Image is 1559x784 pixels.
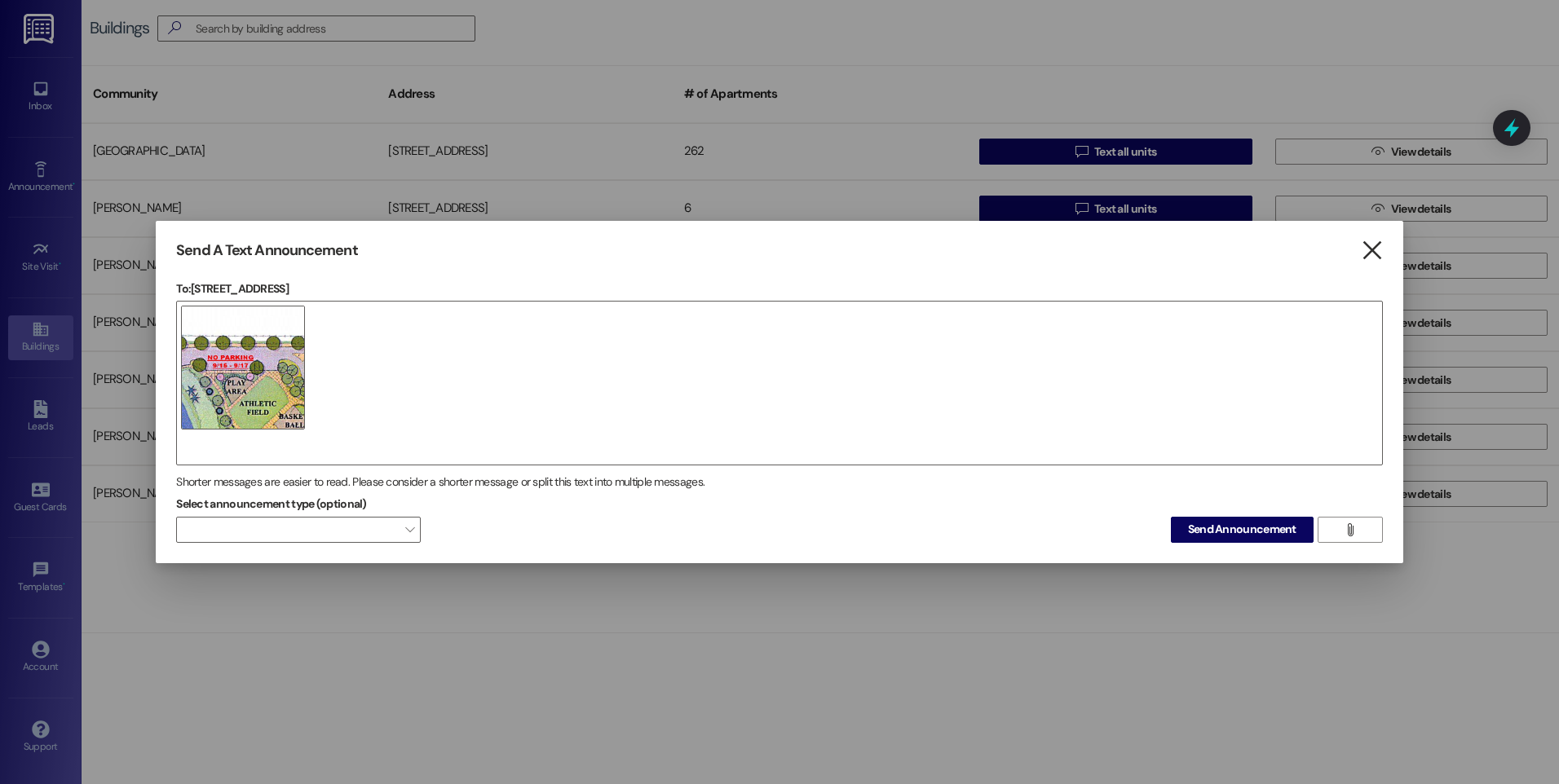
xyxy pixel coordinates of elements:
[1188,521,1296,538] span: Send Announcement
[1171,517,1314,543] button: Send Announcement
[176,473,1383,491] div: Shorter messages are easier to read. Please consider a shorter message or split this text into mu...
[176,241,357,260] h3: Send A Text Announcement
[181,306,305,429] img: 6396-1757707285350.jpg
[176,491,367,517] label: Select announcement type (optional)
[176,280,1383,297] p: To: [STREET_ADDRESS]
[1361,242,1383,259] i: 
[1344,523,1356,536] i: 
